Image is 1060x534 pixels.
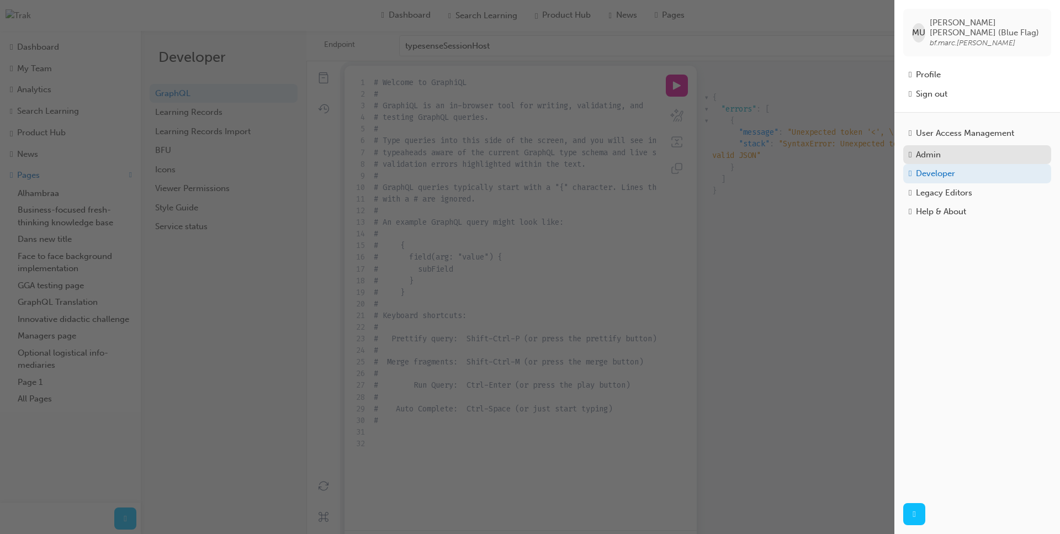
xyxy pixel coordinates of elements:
[909,89,911,99] span: exit-icon
[903,84,1051,104] button: Sign out
[913,508,915,521] span: next-icon
[916,68,941,81] div: Profile
[903,164,1051,183] a: Developer
[909,128,911,138] span: usergroup-icon
[903,65,1051,84] a: Profile
[930,38,1015,47] span: bf.marc.[PERSON_NAME]
[909,207,911,216] span: info-icon
[903,202,1051,221] a: Help & About
[912,27,925,39] span: MU
[916,205,966,218] div: Help & About
[916,88,947,101] div: Sign out
[909,70,911,80] span: man-icon
[909,150,911,160] span: keys-icon
[903,183,1051,203] a: Legacy Editors
[916,149,941,161] div: Admin
[909,188,911,198] span: notepad-icon
[903,124,1051,143] a: User Access Management
[903,145,1051,165] a: Admin
[930,18,1042,38] span: [PERSON_NAME] [PERSON_NAME] (Blue Flag)
[916,187,972,199] div: Legacy Editors
[916,127,1014,140] div: User Access Management
[909,168,911,178] span: robot-icon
